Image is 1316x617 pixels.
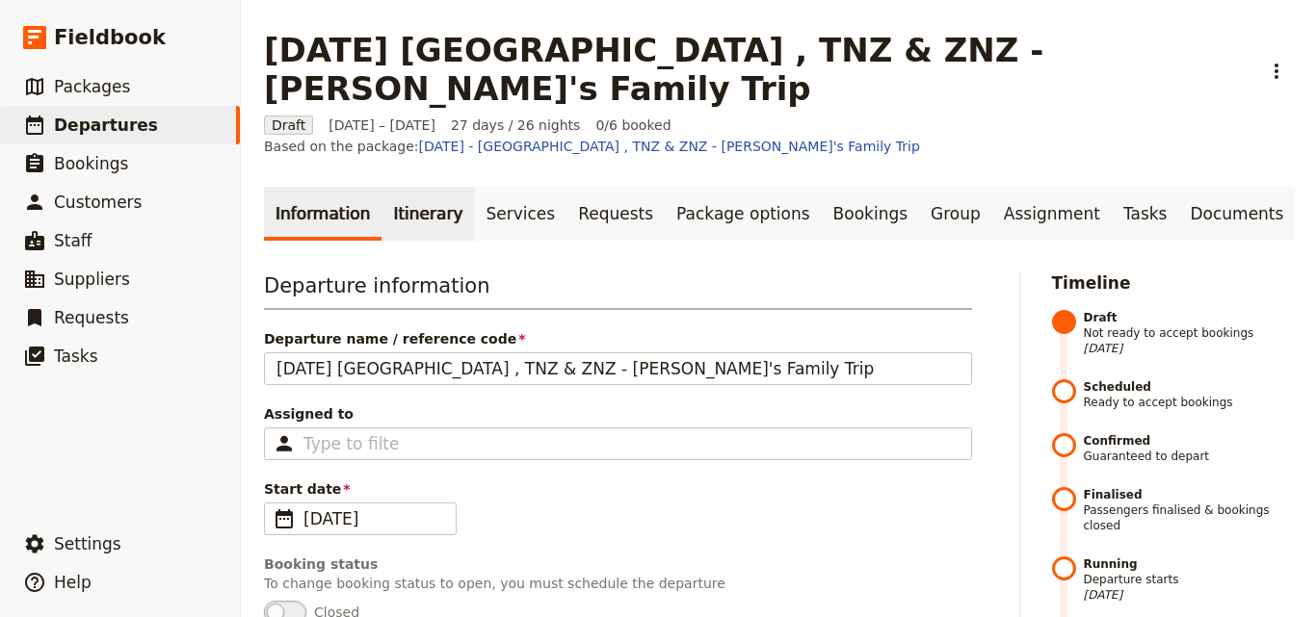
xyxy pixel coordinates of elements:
span: Ready to accept bookings [1084,379,1294,410]
p: To change booking status to open, you must schedule the departure [264,574,972,593]
span: ​ [273,507,296,530]
span: [DATE] [1084,341,1294,356]
a: Tasks [1112,187,1179,241]
a: Documents [1178,187,1295,241]
a: Assignment [992,187,1112,241]
a: Group [919,187,992,241]
div: Booking status [264,554,972,574]
span: [DATE] – [DATE] [329,116,435,135]
span: Based on the package: [264,137,920,156]
a: Information [264,187,382,241]
span: Fieldbook [54,23,166,52]
span: Draft [264,116,313,135]
input: Departure name / reference code [264,352,972,385]
span: 0/6 booked [595,116,671,135]
span: Packages [54,77,130,96]
span: [DATE] [303,507,444,530]
strong: Confirmed [1084,433,1294,449]
input: Assigned to [303,432,398,455]
strong: Finalised [1084,487,1294,502]
span: Customers [54,193,142,212]
h2: Timeline [1052,271,1294,295]
span: [DATE] [1084,587,1294,603]
strong: Scheduled [1084,379,1294,395]
h1: [DATE] [GEOGRAPHIC_DATA] , TNZ & ZNZ - [PERSON_NAME]'s Family Trip [264,31,1249,108]
span: Tasks [54,347,98,366]
button: Actions [1260,55,1293,88]
span: Staff [54,231,92,250]
span: Passengers finalised & bookings closed [1084,487,1294,533]
span: 27 days / 26 nights [451,116,581,135]
a: Package options [665,187,821,241]
strong: Running [1084,556,1294,572]
span: Departures [54,116,158,135]
span: Departure name / reference code [264,329,972,348]
span: Start date [264,479,972,499]
span: Assigned to [264,404,972,424]
span: Guaranteed to depart [1084,433,1294,464]
span: Not ready to accept bookings [1084,310,1294,356]
strong: Draft [1084,310,1294,325]
a: Bookings [822,187,919,241]
a: Requests [566,187,665,241]
span: Help [54,573,92,592]
span: Requests [54,308,129,327]
a: [DATE] - [GEOGRAPHIC_DATA] , TNZ & ZNZ - [PERSON_NAME]'s Family Trip [419,139,920,154]
a: Itinerary [382,187,474,241]
a: Services [475,187,567,241]
span: Suppliers [54,270,130,289]
span: Departure starts [1084,556,1294,603]
span: Bookings [54,154,128,173]
span: Settings [54,534,121,553]
h3: Departure information [264,271,972,310]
